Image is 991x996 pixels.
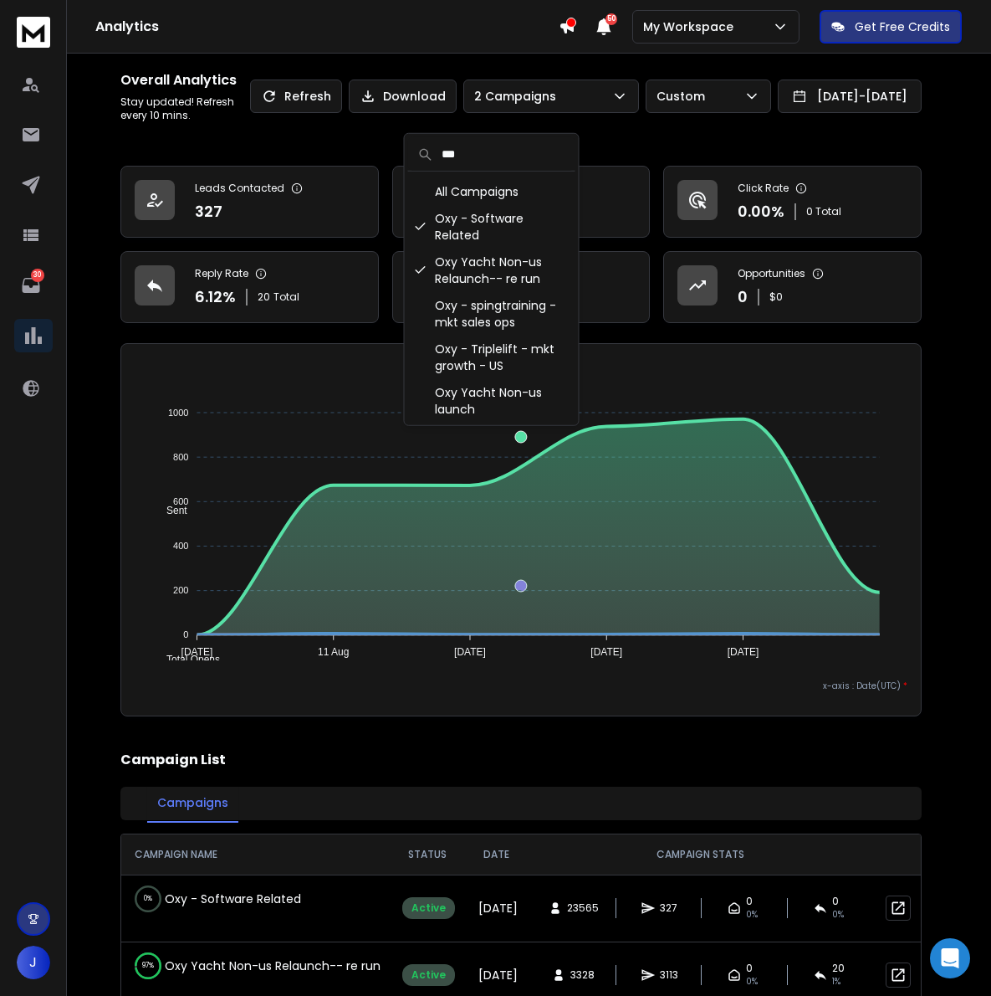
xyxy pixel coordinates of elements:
button: Campaigns [147,784,238,823]
span: Total Opens [154,654,220,665]
img: logo [17,17,50,48]
div: Oxy - spingtraining - mkt sales ops [408,292,575,336]
span: 20 [832,962,845,975]
span: 50 [605,13,617,25]
p: 327 [195,200,222,223]
div: Open Intercom Messenger [930,938,970,978]
p: Click Rate [738,182,789,195]
p: Opportunities [738,267,805,280]
span: J [17,946,50,979]
p: 6.12 % [195,285,236,309]
p: Refresh [284,88,331,105]
p: Reply Rate [195,267,248,280]
td: [DATE] [465,875,528,942]
tspan: 800 [173,452,188,462]
tspan: 11 Aug [318,646,349,658]
span: 23565 [567,901,599,915]
span: Total [273,290,299,304]
p: 2 Campaigns [474,88,563,105]
span: Sent [154,505,187,516]
span: 0 % [832,908,844,922]
p: 97 % [142,957,154,974]
p: Get Free Credits [855,18,950,35]
h2: Campaign List [120,750,922,770]
div: Oxy - Software Related [408,205,575,249]
tspan: 600 [173,496,188,506]
span: 3113 [660,968,678,982]
tspan: 400 [173,541,188,551]
p: $ 0 [769,290,783,304]
div: Active [402,964,455,986]
span: 0% [746,908,758,922]
p: 0.00 % [738,200,784,223]
tspan: [DATE] [181,646,213,658]
p: Stay updated! Refresh every 10 mins. [120,95,250,122]
div: Oxy - Triplelift - mkt growth - US [408,336,575,379]
span: 1 % [832,975,840,988]
p: 0 Total [806,205,841,218]
p: x-axis : Date(UTC) [135,680,907,692]
div: Oxy Yacht Non-us launch [408,379,575,423]
div: All Campaigns [408,178,575,205]
tspan: [DATE] [590,646,622,658]
span: 0% [746,975,758,988]
td: Oxy - Software Related [121,875,389,922]
p: Download [383,88,446,105]
tspan: 1000 [168,408,188,418]
p: 30 [31,269,44,282]
th: CAMPAIGN STATS [528,834,872,875]
span: 0 [832,895,839,908]
p: Custom [656,88,712,105]
p: My Workspace [643,18,740,35]
p: Leads Contacted [195,182,284,195]
h1: Overall Analytics [120,70,250,90]
button: [DATE]-[DATE] [778,80,922,113]
th: DATE [465,834,528,875]
tspan: [DATE] [728,646,759,658]
th: CAMPAIGN NAME [121,834,389,875]
span: 3328 [570,968,595,982]
tspan: [DATE] [454,646,486,658]
h1: Analytics [95,17,559,37]
p: 0 % [144,891,152,907]
tspan: 200 [173,585,188,595]
p: 0 [738,285,748,309]
td: Oxy Yacht Non-us Relaunch-- re run [121,942,389,989]
span: 0 [746,895,753,908]
div: Active [402,897,455,919]
th: STATUS [389,834,465,875]
span: 0 [746,962,753,975]
span: 327 [660,901,677,915]
div: Oxy Yacht Non-us Relaunch-- re run [408,249,575,292]
span: 20 [258,290,270,304]
tspan: 0 [183,629,188,639]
